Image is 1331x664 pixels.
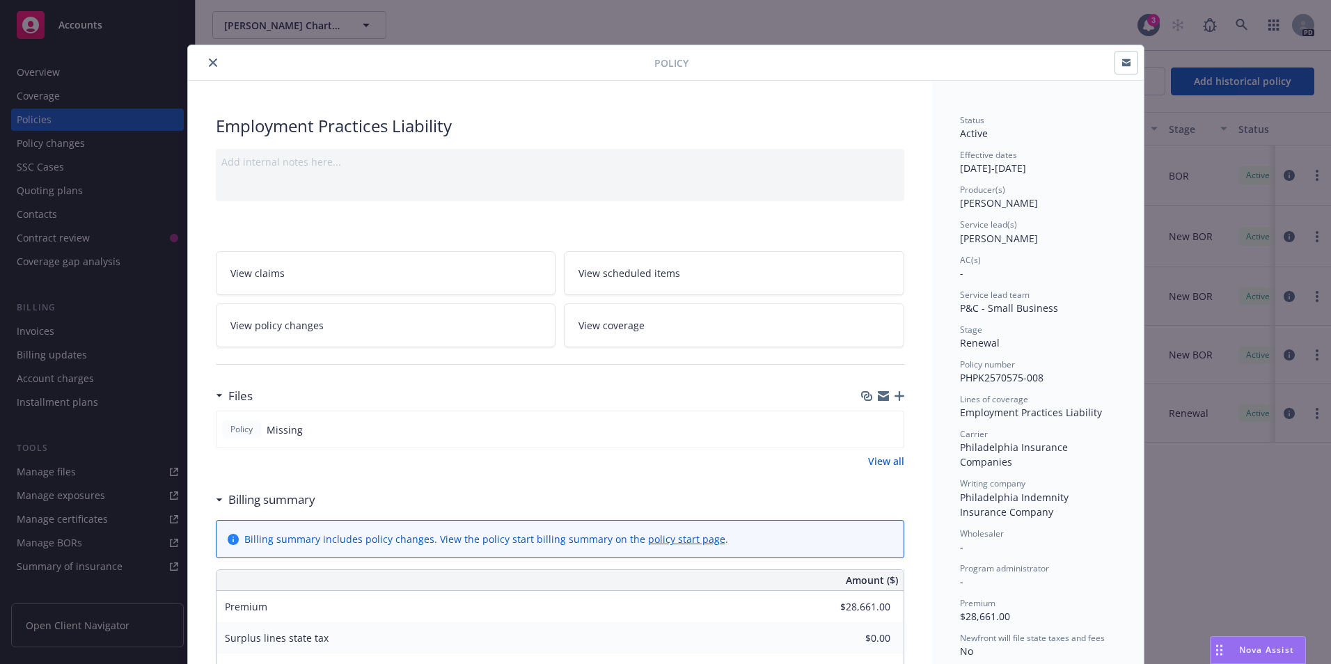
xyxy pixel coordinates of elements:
a: View policy changes [216,303,556,347]
span: [PERSON_NAME] [960,232,1038,245]
span: View scheduled items [578,266,680,280]
span: Policy number [960,358,1015,370]
span: Nova Assist [1239,644,1294,656]
span: Missing [267,422,303,437]
div: Employment Practices Liability [216,114,904,138]
span: Writing company [960,477,1025,489]
span: Employment Practices Liability [960,406,1102,419]
input: 0.00 [808,596,899,617]
span: Surplus lines state tax [225,631,329,645]
div: Add internal notes here... [221,155,899,169]
span: PHPK2570575-008 [960,371,1043,384]
div: Billing summary [216,491,315,509]
span: Status [960,114,984,126]
span: Policy [654,56,688,70]
span: View policy changes [230,318,324,333]
span: Lines of coverage [960,393,1028,405]
span: Stage [960,324,982,335]
span: Amount ($) [846,573,898,587]
span: Active [960,127,988,140]
a: View claims [216,251,556,295]
a: View all [868,454,904,468]
a: View scheduled items [564,251,904,295]
span: Newfront will file state taxes and fees [960,632,1105,644]
span: Effective dates [960,149,1017,161]
a: View coverage [564,303,904,347]
span: - [960,575,963,588]
span: Wholesaler [960,528,1004,539]
span: Program administrator [960,562,1049,574]
div: Files [216,387,253,405]
span: View claims [230,266,285,280]
span: Philadelphia Indemnity Insurance Company [960,491,1071,519]
h3: Files [228,387,253,405]
div: [DATE] - [DATE] [960,149,1116,175]
div: Drag to move [1211,637,1228,663]
span: Service lead team [960,289,1030,301]
span: AC(s) [960,254,981,266]
span: Renewal [960,336,1000,349]
button: Nova Assist [1210,636,1306,664]
span: Philadelphia Insurance Companies [960,441,1071,468]
span: View coverage [578,318,645,333]
h3: Billing summary [228,491,315,509]
span: P&C - Small Business [960,301,1058,315]
span: [PERSON_NAME] [960,196,1038,210]
span: Premium [225,600,267,613]
span: $28,661.00 [960,610,1010,623]
span: Carrier [960,428,988,440]
span: No [960,645,973,658]
button: close [205,54,221,71]
span: Producer(s) [960,184,1005,196]
span: Premium [960,597,995,609]
a: policy start page [648,532,725,546]
span: Policy [228,423,255,436]
input: 0.00 [808,628,899,649]
span: Service lead(s) [960,219,1017,230]
span: - [960,267,963,280]
div: Billing summary includes policy changes. View the policy start billing summary on the . [244,532,728,546]
span: - [960,540,963,553]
